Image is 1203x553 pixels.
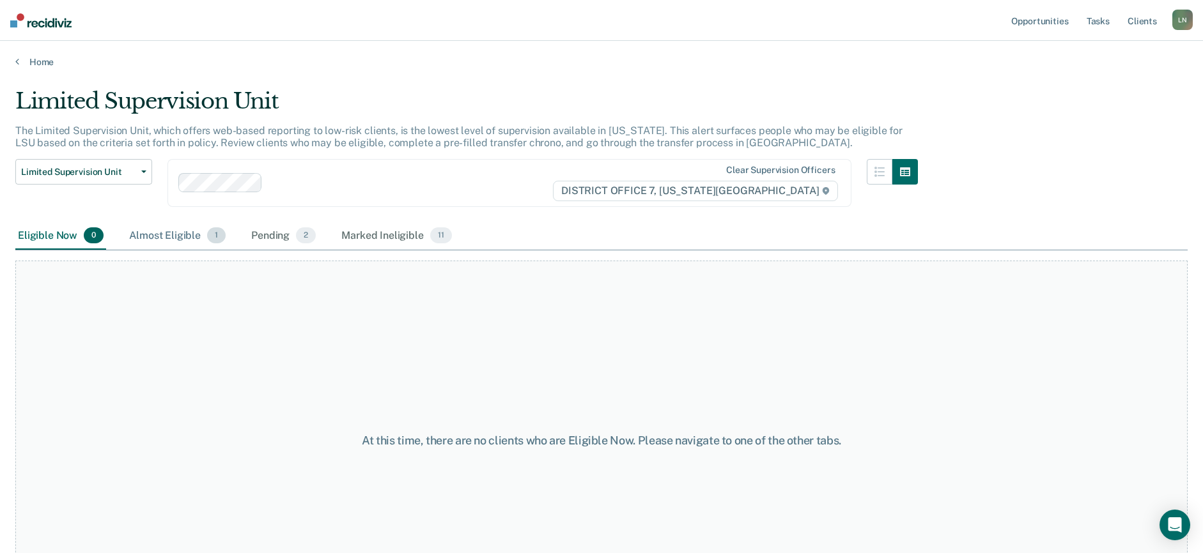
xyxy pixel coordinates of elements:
[296,227,316,244] span: 2
[10,13,72,27] img: Recidiviz
[15,222,106,250] div: Eligible Now0
[1172,10,1193,30] div: L N
[15,88,918,125] div: Limited Supervision Unit
[127,222,228,250] div: Almost Eligible1
[249,222,318,250] div: Pending2
[207,227,226,244] span: 1
[1160,510,1190,540] div: Open Intercom Messenger
[339,222,454,250] div: Marked Ineligible11
[309,434,894,448] div: At this time, there are no clients who are Eligible Now. Please navigate to one of the other tabs.
[15,159,152,185] button: Limited Supervision Unit
[1172,10,1193,30] button: LN
[15,125,903,149] p: The Limited Supervision Unit, which offers web-based reporting to low-risk clients, is the lowest...
[726,165,835,176] div: Clear supervision officers
[553,181,837,201] span: DISTRICT OFFICE 7, [US_STATE][GEOGRAPHIC_DATA]
[15,56,1188,68] a: Home
[430,227,452,244] span: 11
[21,167,136,178] span: Limited Supervision Unit
[84,227,104,244] span: 0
